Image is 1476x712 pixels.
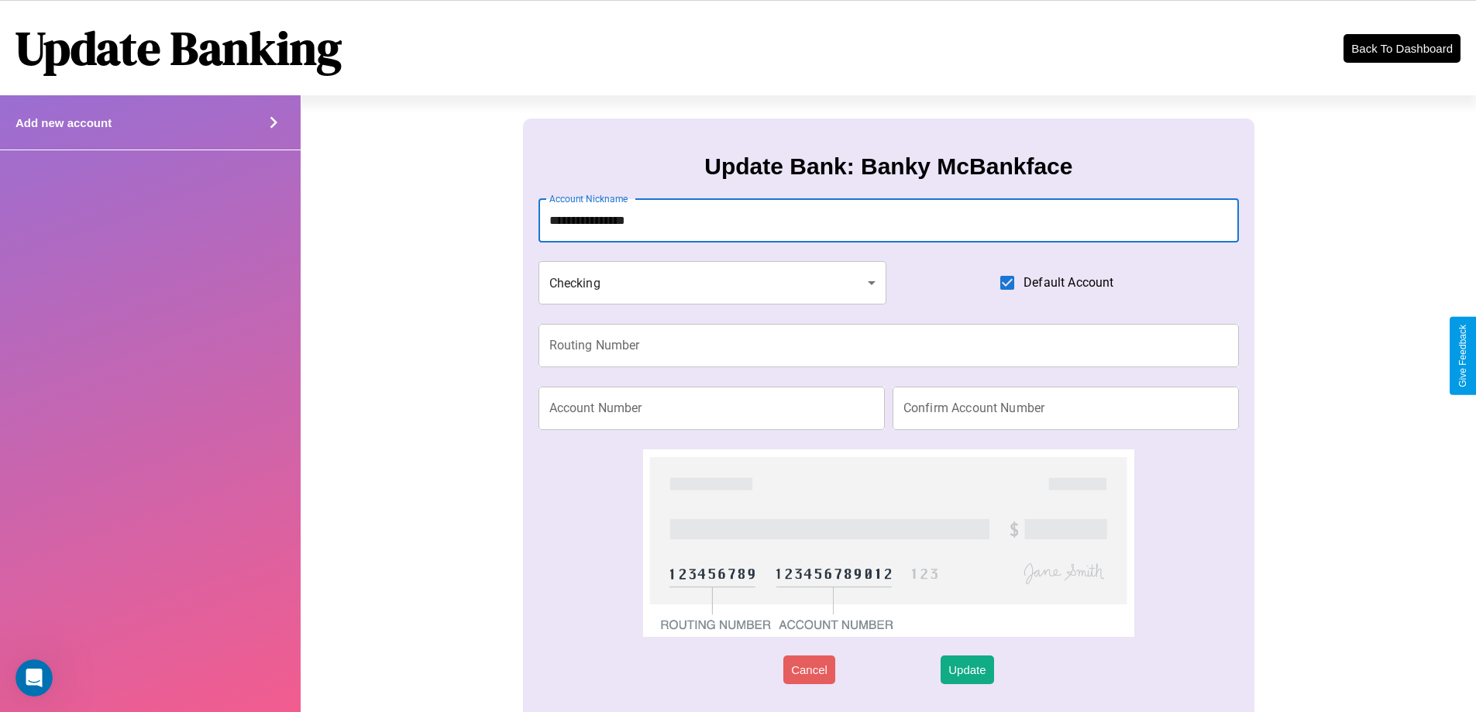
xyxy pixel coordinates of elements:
img: check [643,449,1134,637]
div: Checking [538,261,887,304]
iframe: Intercom live chat [15,659,53,697]
div: Give Feedback [1457,325,1468,387]
h1: Update Banking [15,16,342,80]
button: Update [941,655,993,684]
h4: Add new account [15,116,112,129]
button: Back To Dashboard [1344,34,1461,63]
button: Cancel [783,655,835,684]
h3: Update Bank: Banky McBankface [704,153,1072,180]
span: Default Account [1024,273,1113,292]
label: Account Nickname [549,192,628,205]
